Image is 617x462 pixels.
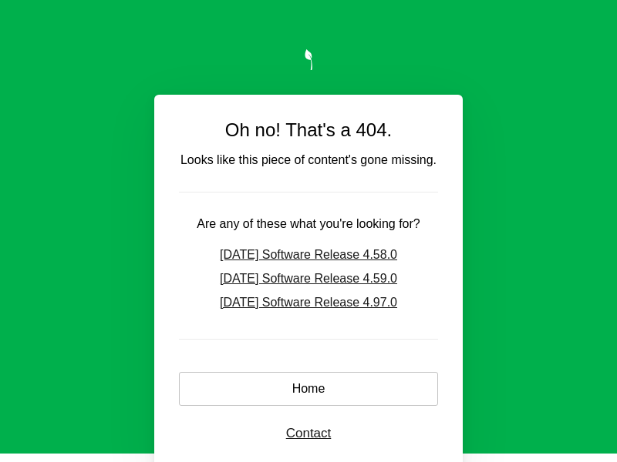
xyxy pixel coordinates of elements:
[179,119,438,141] h1: Oh no! That's a 404.
[220,296,397,309] a: [DATE] Software Release 4.97.0
[179,217,438,231] p: Are any of these what you're looking for?
[305,49,312,70] img: Flourish Help Center logo
[220,248,397,261] a: [DATE] Software Release 4.58.0
[179,153,438,167] p: Looks like this piece of content's gone missing.
[286,426,332,440] a: Contact
[220,272,397,285] a: [DATE] Software Release 4.59.0
[179,372,438,406] button: Home
[179,382,438,395] a: Home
